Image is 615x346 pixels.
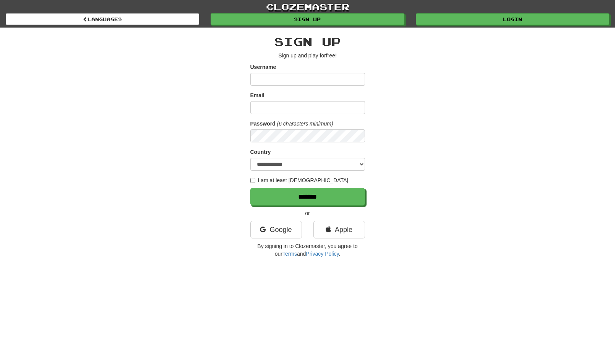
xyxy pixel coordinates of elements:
[250,178,255,183] input: I am at least [DEMOGRAPHIC_DATA]
[250,176,349,184] label: I am at least [DEMOGRAPHIC_DATA]
[250,52,365,59] p: Sign up and play for !
[416,13,609,25] a: Login
[306,251,339,257] a: Privacy Policy
[6,13,199,25] a: Languages
[250,242,365,258] p: By signing in to Clozemaster, you agree to our and .
[250,35,365,48] h2: Sign up
[250,209,365,217] p: or
[211,13,404,25] a: Sign up
[277,121,333,127] em: (6 characters minimum)
[313,221,365,238] a: Apple
[250,148,271,156] label: Country
[282,251,297,257] a: Terms
[326,52,335,59] u: free
[250,91,264,99] label: Email
[250,221,302,238] a: Google
[250,120,276,127] label: Password
[250,63,276,71] label: Username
